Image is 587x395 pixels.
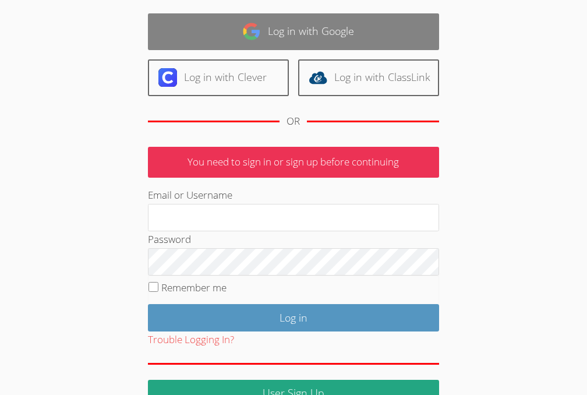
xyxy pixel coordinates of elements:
[148,331,234,348] button: Trouble Logging In?
[309,68,327,87] img: classlink-logo-d6bb404cc1216ec64c9a2012d9dc4662098be43eaf13dc465df04b49fa7ab582.svg
[161,281,227,294] label: Remember me
[242,22,261,41] img: google-logo-50288ca7cdecda66e5e0955fdab243c47b7ad437acaf1139b6f446037453330a.svg
[158,68,177,87] img: clever-logo-6eab21bc6e7a338710f1a6ff85c0baf02591cd810cc4098c63d3a4b26e2feb20.svg
[148,232,191,246] label: Password
[148,188,232,202] label: Email or Username
[148,13,439,50] a: Log in with Google
[148,59,289,96] a: Log in with Clever
[148,147,439,178] p: You need to sign in or sign up before continuing
[148,304,439,331] input: Log in
[287,113,300,130] div: OR
[298,59,439,96] a: Log in with ClassLink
